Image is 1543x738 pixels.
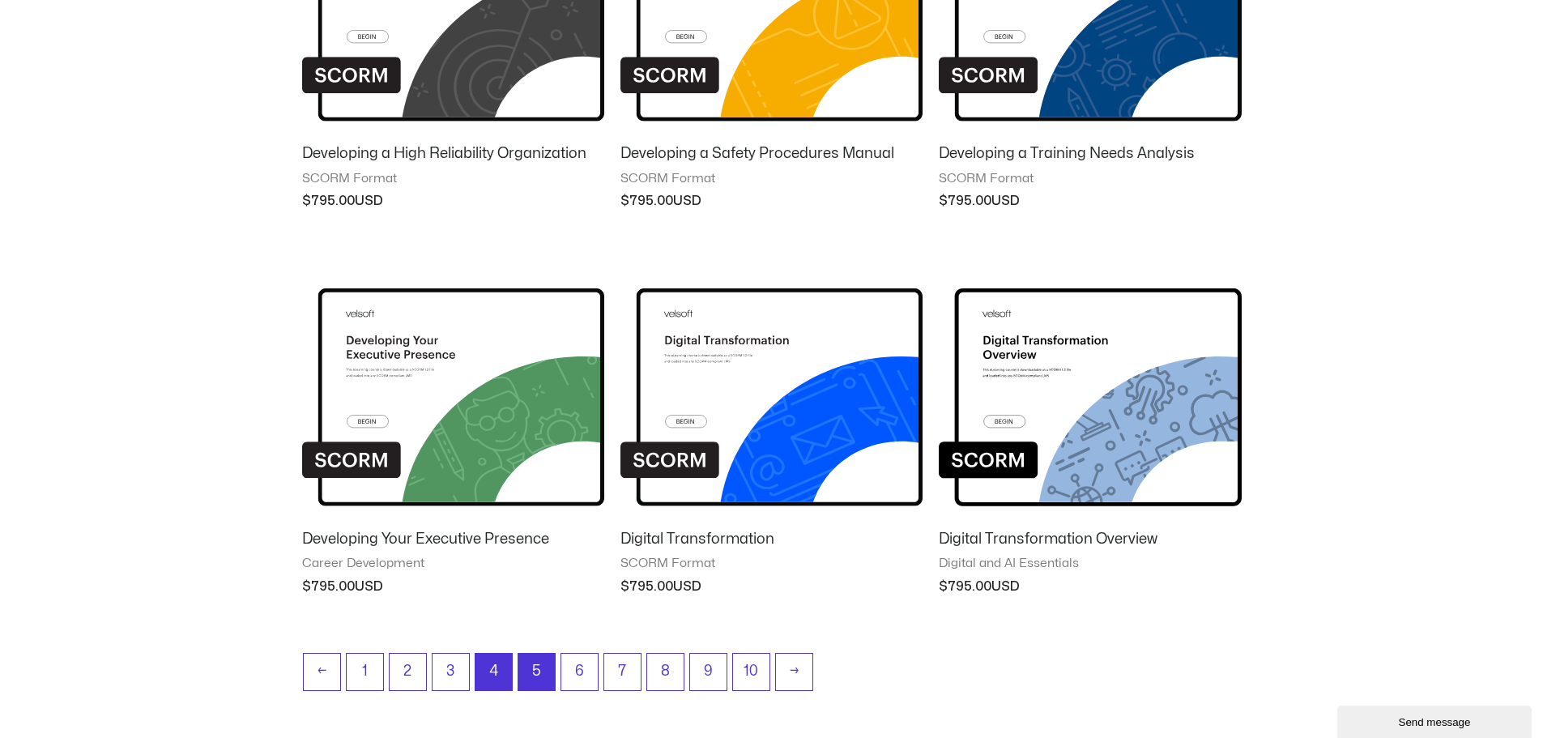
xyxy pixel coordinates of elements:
[604,654,641,690] a: Page 7
[939,556,1241,572] span: Digital and AI Essentials
[939,171,1241,187] span: SCORM Format
[620,144,923,170] a: Developing a Safety Procedures Manual
[302,580,311,593] span: $
[347,654,383,690] a: Page 1
[647,654,684,690] a: Page 8
[620,556,923,572] span: SCORM Format
[302,194,355,207] bdi: 795.00
[939,194,991,207] bdi: 795.00
[620,144,923,163] h2: Developing a Safety Procedures Manual
[302,556,604,572] span: Career Development
[620,580,629,593] span: $
[733,654,769,690] a: Page 10
[776,654,812,690] a: →
[939,530,1241,548] h2: Digital Transformation Overview
[433,654,469,690] a: Page 3
[690,654,727,690] a: Page 9
[620,194,629,207] span: $
[302,144,604,170] a: Developing a High Reliability Organization
[1337,702,1535,738] iframe: chat widget
[302,144,604,163] h2: Developing a High Reliability Organization
[620,580,673,593] bdi: 795.00
[620,530,923,548] h2: Digital Transformation
[390,654,426,690] a: Page 2
[939,580,948,593] span: $
[304,654,340,690] a: ←
[620,171,923,187] span: SCORM Format
[302,580,355,593] bdi: 795.00
[939,144,1241,163] h2: Developing a Training Needs Analysis
[939,253,1241,516] img: Digital Transformation Overview
[620,530,923,556] a: Digital Transformation
[939,530,1241,556] a: Digital Transformation Overview
[620,253,923,516] img: Digital Transformation
[561,654,598,690] a: Page 6
[518,654,555,690] a: Page 5
[302,653,1242,699] nav: Product Pagination
[302,530,604,556] a: Developing Your Executive Presence
[302,194,311,207] span: $
[939,194,948,207] span: $
[620,194,673,207] bdi: 795.00
[939,580,991,593] bdi: 795.00
[302,171,604,187] span: SCORM Format
[302,253,604,516] img: Developing Your Executive Presence
[475,654,512,690] span: Page 4
[302,530,604,548] h2: Developing Your Executive Presence
[939,144,1241,170] a: Developing a Training Needs Analysis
